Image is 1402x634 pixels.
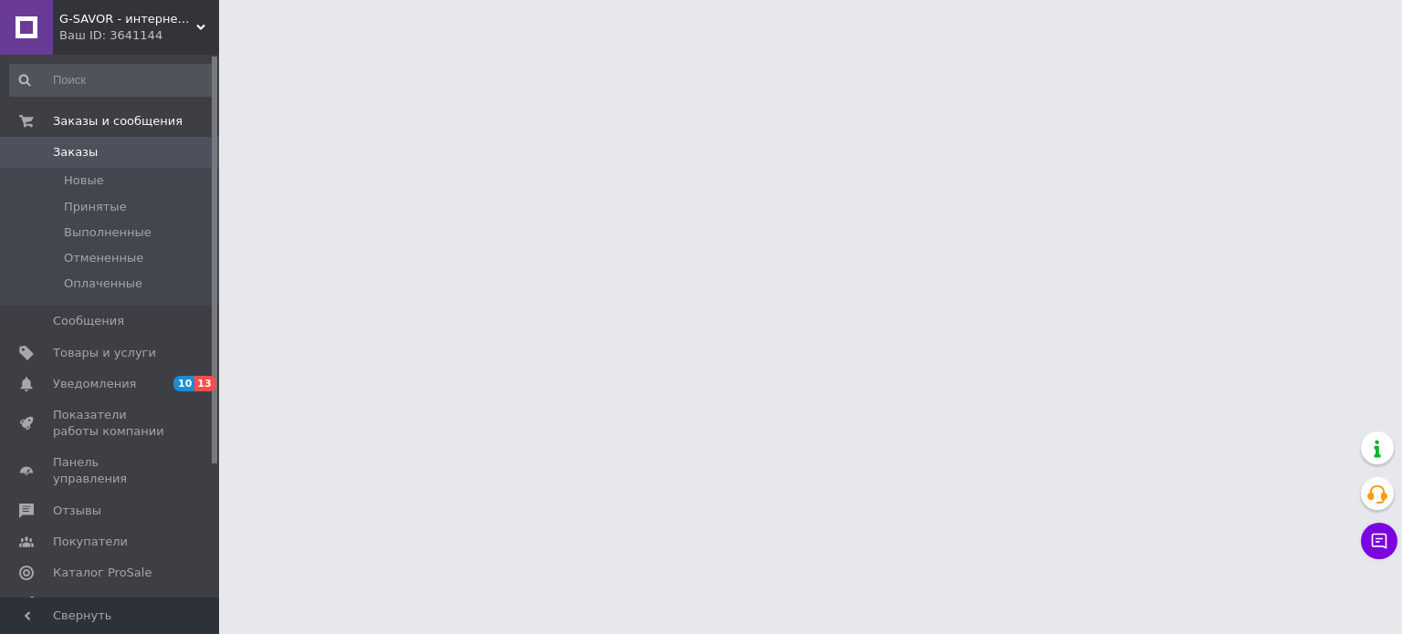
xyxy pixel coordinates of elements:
button: Чат с покупателем [1361,523,1397,559]
span: Оплаченные [64,275,142,292]
span: Панель управления [53,454,169,487]
span: Аналитика [53,596,120,612]
span: Заказы [53,144,98,161]
span: 13 [194,376,215,391]
span: Выполненные [64,224,152,241]
span: Отмененные [64,250,143,266]
span: Каталог ProSale [53,565,152,581]
span: Отзывы [53,503,101,519]
span: Уведомления [53,376,136,392]
span: Заказы и сообщения [53,113,183,130]
span: Принятые [64,199,127,215]
span: Товары и услуги [53,345,156,361]
span: 10 [173,376,194,391]
input: Поиск [9,64,215,97]
span: Покупатели [53,534,128,550]
span: Новые [64,172,104,189]
span: Сообщения [53,313,124,329]
div: Ваш ID: 3641144 [59,27,219,44]
span: Показатели работы компании [53,407,169,440]
span: G-SAVOR - интернет-магазин сумок, обуви и аксессуаров [59,11,196,27]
